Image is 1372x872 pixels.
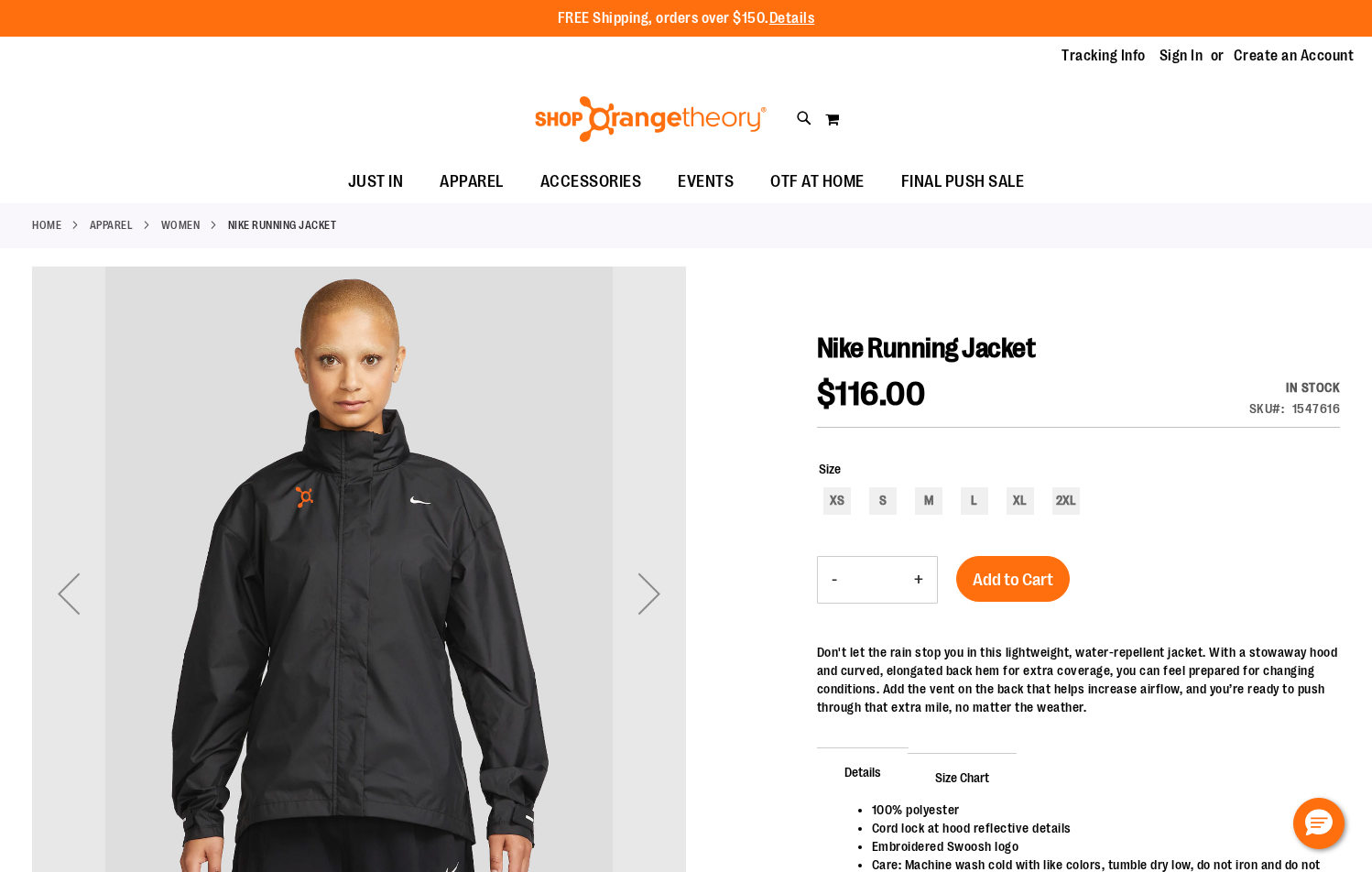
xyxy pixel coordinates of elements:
button: Hello, have a question? Let’s chat. [1293,798,1345,849]
li: Cord lock at hood reflective details [872,819,1322,837]
a: Details [769,10,815,27]
a: WOMEN [161,217,201,234]
a: ACCESSORIES [522,161,660,203]
span: $116.00 [817,376,926,413]
button: Add to Cart [956,556,1070,602]
li: Embroidered Swoosh logo [872,837,1322,856]
div: Don't let the rain stop you in this lightweight, water-repellent jacket. With a stowaway hood and... [817,643,1340,716]
a: Sign In [1160,46,1203,66]
input: Product quantity [851,558,900,602]
a: EVENTS [659,161,752,203]
a: Tracking Info [1062,46,1146,66]
strong: Nike Running Jacket [228,217,337,234]
div: In stock [1249,378,1341,397]
div: XL [1007,487,1034,515]
span: Details [817,747,909,795]
span: JUST IN [348,161,404,202]
div: Availability [1249,378,1341,397]
button: Decrease product quantity [818,557,851,603]
span: Size Chart [908,753,1017,801]
span: OTF AT HOME [770,161,865,202]
div: 1547616 [1292,399,1341,418]
a: Home [32,217,61,234]
div: 2XL [1052,487,1080,515]
span: EVENTS [678,161,734,202]
div: M [915,487,942,515]
li: 100% polyester [872,801,1322,819]
a: APPAREL [90,217,134,234]
div: XS [823,487,851,515]
a: OTF AT HOME [752,161,883,203]
a: FINAL PUSH SALE [883,161,1043,203]
a: Create an Account [1234,46,1355,66]
img: Shop Orangetheory [532,96,769,142]
span: FINAL PUSH SALE [901,161,1025,202]
span: APPAREL [440,161,504,202]
span: ACCESSORIES [540,161,642,202]
span: Nike Running Jacket [817,332,1036,364]
span: Add to Cart [973,570,1053,590]
div: S [869,487,897,515]
a: APPAREL [421,161,522,202]
button: Increase product quantity [900,557,937,603]
p: FREE Shipping, orders over $150. [558,8,815,29]
div: L [961,487,988,515]
strong: SKU [1249,401,1285,416]
span: Size [819,462,841,476]
a: JUST IN [330,161,422,203]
